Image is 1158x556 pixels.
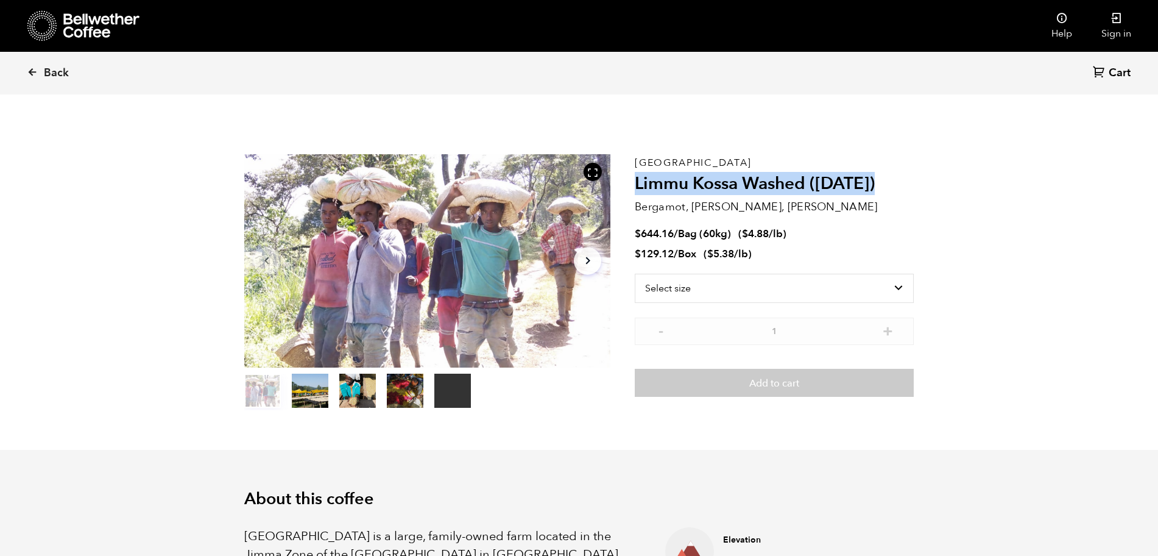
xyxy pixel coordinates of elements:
span: / [674,247,678,261]
p: Bergamot, [PERSON_NAME], [PERSON_NAME] [635,199,914,215]
button: - [653,324,668,336]
span: Bag (60kg) [678,227,731,241]
span: $ [707,247,713,261]
a: Cart [1093,65,1134,82]
span: ( ) [704,247,752,261]
bdi: 4.88 [742,227,769,241]
h2: About this coffee [244,490,914,509]
bdi: 644.16 [635,227,674,241]
span: Cart [1109,66,1131,80]
span: $ [635,247,641,261]
span: /lb [734,247,748,261]
span: $ [635,227,641,241]
span: / [674,227,678,241]
span: Box [678,247,696,261]
button: + [880,324,895,336]
bdi: 129.12 [635,247,674,261]
bdi: 5.38 [707,247,734,261]
span: $ [742,227,748,241]
h4: Elevation [723,534,859,546]
h2: Limmu Kossa Washed ([DATE]) [635,174,914,194]
span: ( ) [738,227,786,241]
button: Add to cart [635,369,914,397]
video: Your browser does not support the video tag. [434,374,471,408]
span: Back [44,66,69,80]
span: /lb [769,227,783,241]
